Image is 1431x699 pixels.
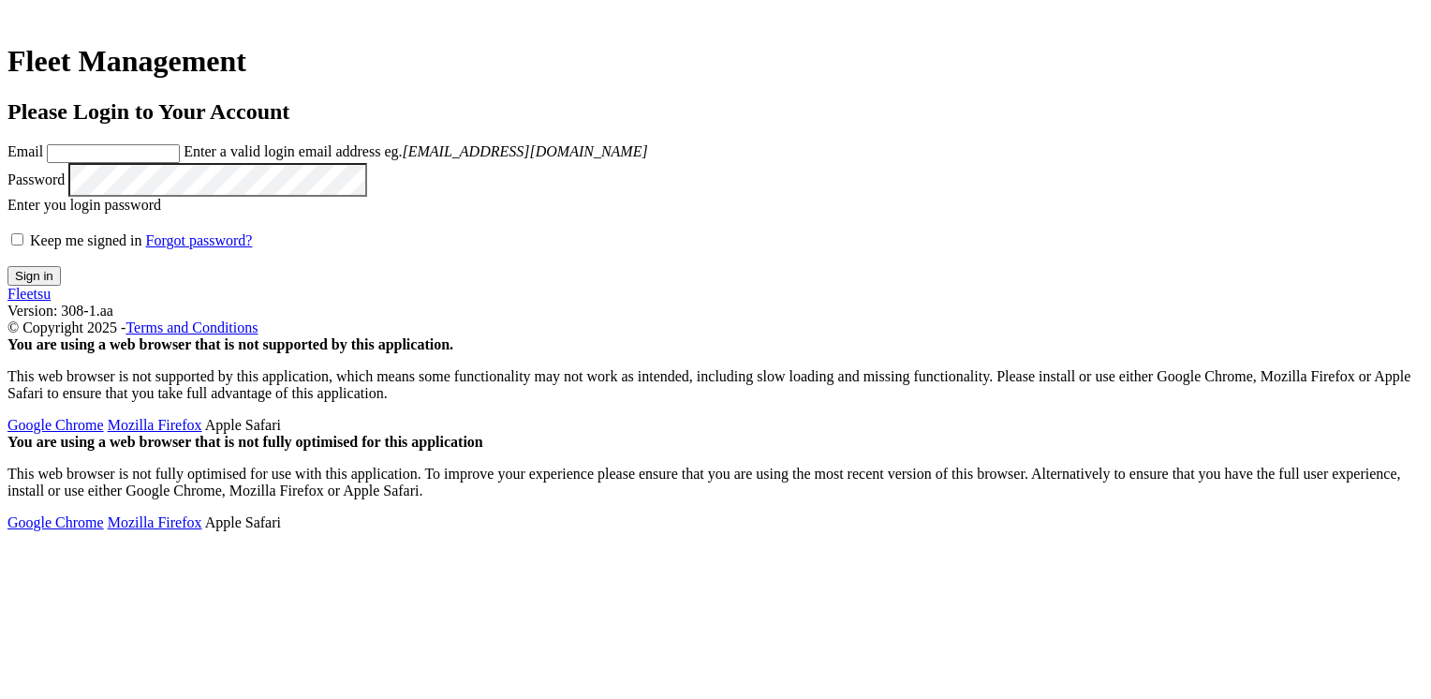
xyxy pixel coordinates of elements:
[205,514,281,530] span: Safari
[7,143,43,159] label: Email
[7,320,1424,336] div: © Copyright 2025 -
[7,434,483,450] strong: You are using a web browser that is not fully optimised for this application
[11,233,23,245] input: Keep me signed in
[7,466,1424,499] p: This web browser is not fully optimised for use with this application. To improve your experience...
[7,417,104,433] a: Google Chrome
[402,143,647,159] em: [EMAIL_ADDRESS][DOMAIN_NAME]
[7,99,1424,125] h2: Please Login to Your Account
[7,171,65,187] label: Password
[146,232,253,248] a: Forgot password?
[7,44,1424,79] h1: Fleet Management
[30,232,142,248] span: Keep me signed in
[7,368,1424,402] p: This web browser is not supported by this application, which means some functionality may not wor...
[7,286,51,302] a: Fleetsu
[108,514,202,530] a: Mozilla Firefox
[7,303,1424,320] div: Version: 308-1.aa
[108,417,202,433] a: Mozilla Firefox
[205,417,281,433] span: Safari
[7,197,161,213] span: Enter you login password
[7,514,104,530] a: Google Chrome
[7,266,61,286] button: Sign in
[184,143,647,159] span: Enter a valid login email address eg.
[7,336,453,352] strong: You are using a web browser that is not supported by this application.
[125,320,258,335] a: Terms and Conditions
[7,7,1424,286] form: main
